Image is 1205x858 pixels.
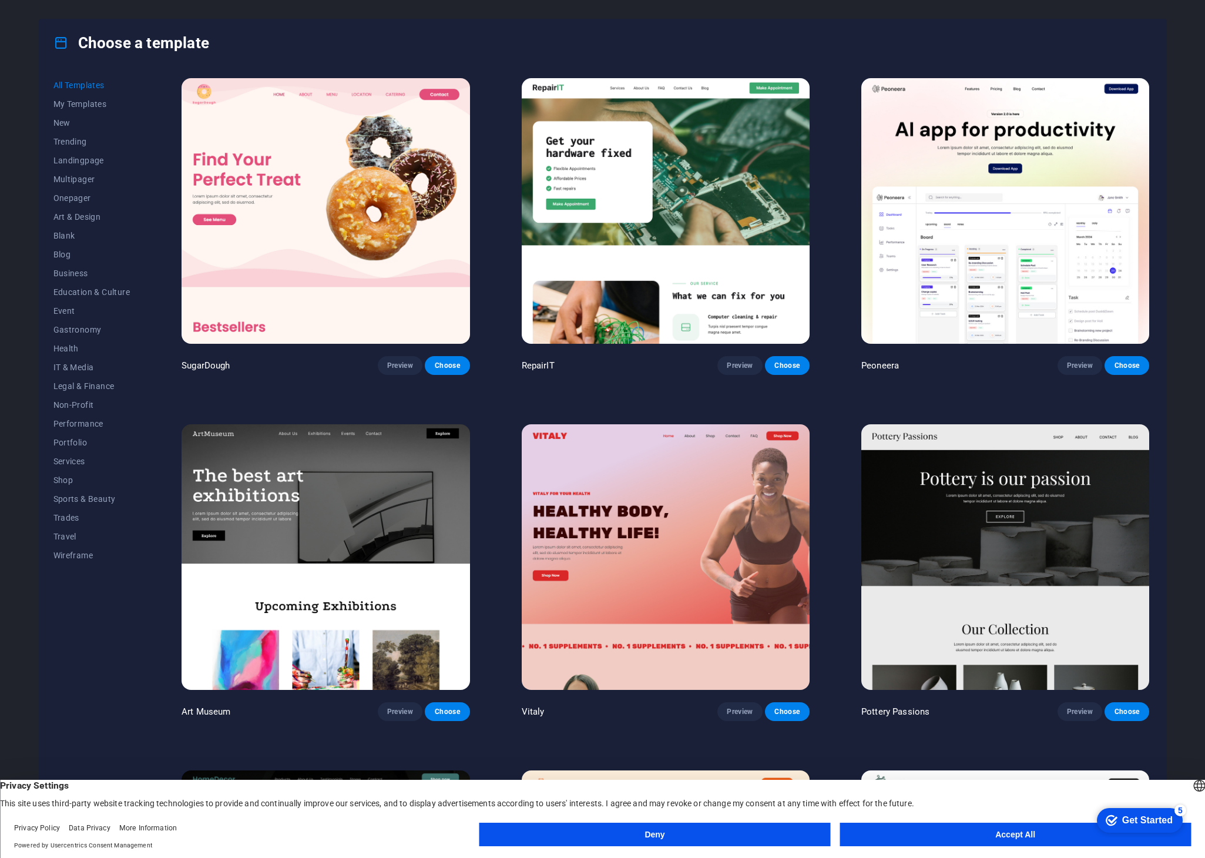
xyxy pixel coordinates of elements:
span: Trades [53,513,130,522]
span: Choose [774,361,800,370]
span: Services [53,457,130,466]
span: Trending [53,137,130,146]
div: Get Started [35,13,85,24]
button: Shop [53,471,130,490]
button: Choose [1105,702,1149,721]
button: Choose [425,356,469,375]
img: SugarDough [182,78,469,344]
button: My Templates [53,95,130,113]
button: IT & Media [53,358,130,377]
button: Gastronomy [53,320,130,339]
span: Choose [774,707,800,716]
p: Art Museum [182,706,230,718]
button: Choose [1105,356,1149,375]
div: 5 [87,2,99,14]
span: IT & Media [53,363,130,372]
span: Performance [53,419,130,428]
button: Services [53,452,130,471]
span: Non-Profit [53,400,130,410]
img: Peoneera [861,78,1149,344]
button: Health [53,339,130,358]
button: All Templates [53,76,130,95]
button: Preview [717,356,762,375]
button: Blog [53,245,130,264]
span: Gastronomy [53,325,130,334]
span: Preview [387,361,413,370]
button: Education & Culture [53,283,130,301]
button: Preview [1058,702,1102,721]
span: New [53,118,130,128]
span: Shop [53,475,130,485]
button: Legal & Finance [53,377,130,396]
button: Trending [53,132,130,151]
div: Get Started 5 items remaining, 0% complete [9,6,95,31]
p: Pottery Passions [861,706,929,718]
p: Peoneera [861,360,899,371]
img: Art Museum [182,424,469,690]
button: Preview [378,356,422,375]
span: Preview [727,361,753,370]
span: Art & Design [53,212,130,222]
button: Choose [425,702,469,721]
span: Choose [1114,361,1140,370]
button: Travel [53,527,130,546]
button: Non-Profit [53,396,130,414]
span: Preview [387,707,413,716]
span: Onepager [53,193,130,203]
button: Preview [1058,356,1102,375]
span: Preview [727,707,753,716]
span: Preview [1067,361,1093,370]
span: Health [53,344,130,353]
button: Blank [53,226,130,245]
button: Multipager [53,170,130,189]
img: RepairIT [522,78,810,344]
button: Landingpage [53,151,130,170]
img: Vitaly [522,424,810,690]
span: Legal & Finance [53,381,130,391]
button: New [53,113,130,132]
button: Performance [53,414,130,433]
img: Pottery Passions [861,424,1149,690]
p: SugarDough [182,360,230,371]
p: RepairIT [522,360,555,371]
h4: Choose a template [53,33,209,52]
span: Choose [434,707,460,716]
button: Event [53,301,130,320]
span: Landingpage [53,156,130,165]
button: Onepager [53,189,130,207]
span: Education & Culture [53,287,130,297]
button: Wireframe [53,546,130,565]
span: Event [53,306,130,316]
button: Trades [53,508,130,527]
span: All Templates [53,81,130,90]
span: Business [53,269,130,278]
span: Choose [434,361,460,370]
button: Art & Design [53,207,130,226]
span: My Templates [53,99,130,109]
button: Business [53,264,130,283]
p: Vitaly [522,706,545,718]
span: Preview [1067,707,1093,716]
span: Portfolio [53,438,130,447]
span: Sports & Beauty [53,494,130,504]
button: Choose [765,356,810,375]
button: Preview [717,702,762,721]
button: Choose [765,702,810,721]
span: Wireframe [53,551,130,560]
button: Sports & Beauty [53,490,130,508]
span: Blog [53,250,130,259]
span: Blank [53,231,130,240]
button: Preview [378,702,422,721]
span: Travel [53,532,130,541]
button: Portfolio [53,433,130,452]
span: Choose [1114,707,1140,716]
span: Multipager [53,175,130,184]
